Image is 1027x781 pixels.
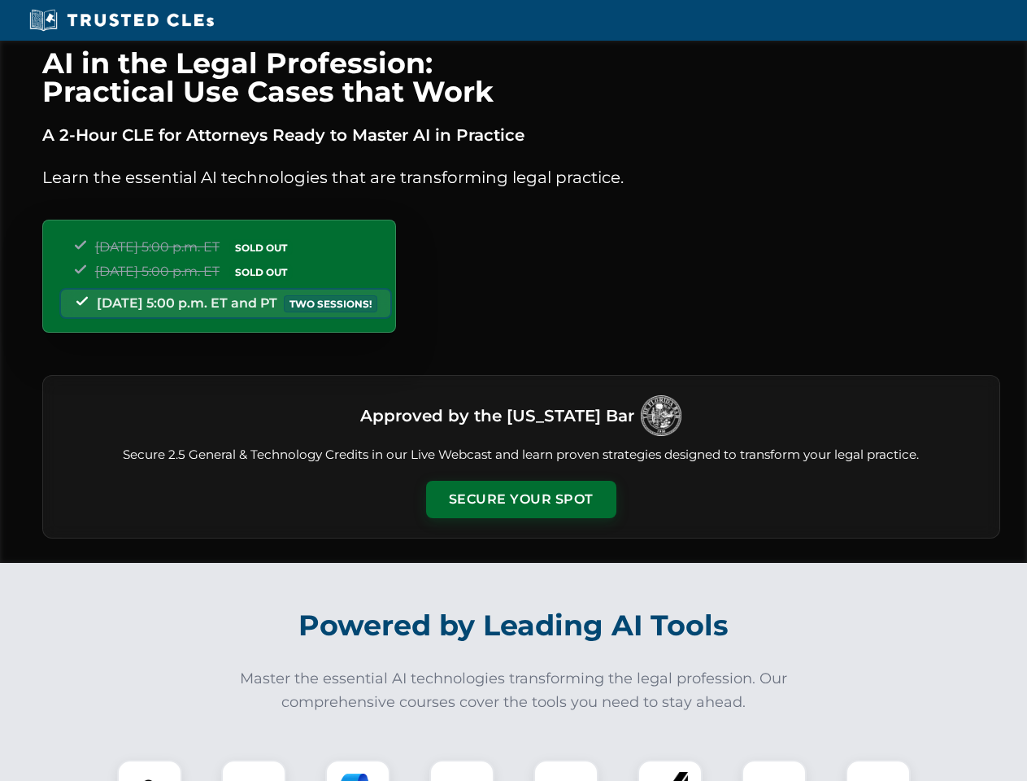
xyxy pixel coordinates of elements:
span: SOLD OUT [229,239,293,256]
p: Secure 2.5 General & Technology Credits in our Live Webcast and learn proven strategies designed ... [63,446,980,465]
p: A 2-Hour CLE for Attorneys Ready to Master AI in Practice [42,122,1000,148]
h3: Approved by the [US_STATE] Bar [360,401,634,430]
span: SOLD OUT [229,264,293,281]
p: Master the essential AI technologies transforming the legal profession. Our comprehensive courses... [229,667,799,714]
button: Secure Your Spot [426,481,616,518]
img: Logo [641,395,681,436]
h1: AI in the Legal Profession: Practical Use Cases that Work [42,49,1000,106]
h2: Powered by Leading AI Tools [63,597,964,654]
p: Learn the essential AI technologies that are transforming legal practice. [42,164,1000,190]
span: [DATE] 5:00 p.m. ET [95,239,220,255]
img: Trusted CLEs [24,8,219,33]
span: [DATE] 5:00 p.m. ET [95,264,220,279]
